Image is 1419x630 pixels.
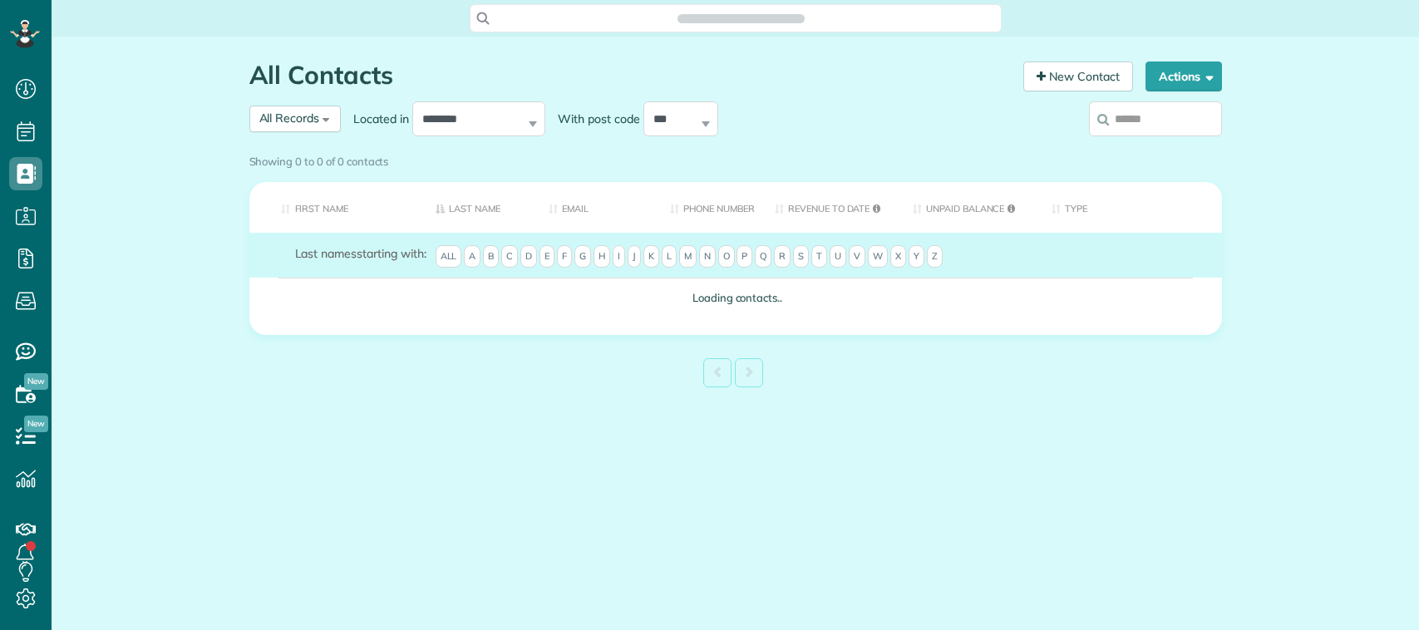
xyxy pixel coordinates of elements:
[436,245,462,268] span: All
[909,245,924,268] span: Y
[793,245,809,268] span: S
[679,245,697,268] span: M
[536,182,658,233] th: Email: activate to sort column ascending
[774,245,791,268] span: R
[755,245,771,268] span: Q
[464,245,480,268] span: A
[501,245,518,268] span: C
[718,245,735,268] span: O
[249,147,1222,170] div: Showing 0 to 0 of 0 contacts
[423,182,536,233] th: Last Name: activate to sort column descending
[574,245,591,268] span: G
[249,62,1011,89] h1: All Contacts
[249,182,424,233] th: First Name: activate to sort column ascending
[830,245,846,268] span: U
[545,111,643,127] label: With post code
[259,111,320,126] span: All Records
[737,245,752,268] span: P
[594,245,610,268] span: H
[1023,62,1133,91] a: New Contact
[868,245,888,268] span: W
[762,182,900,233] th: Revenue to Date: activate to sort column ascending
[249,278,1222,318] td: Loading contacts..
[295,246,357,261] span: Last names
[520,245,537,268] span: D
[662,245,677,268] span: L
[341,111,412,127] label: Located in
[900,182,1039,233] th: Unpaid Balance: activate to sort column ascending
[557,245,572,268] span: F
[699,245,716,268] span: N
[24,373,48,390] span: New
[927,245,943,268] span: Z
[483,245,499,268] span: B
[628,245,641,268] span: J
[540,245,554,268] span: E
[890,245,906,268] span: X
[643,245,659,268] span: K
[24,416,48,432] span: New
[613,245,625,268] span: I
[1146,62,1222,91] button: Actions
[849,245,865,268] span: V
[811,245,827,268] span: T
[658,182,762,233] th: Phone number: activate to sort column ascending
[295,245,426,262] label: starting with:
[1039,182,1222,233] th: Type: activate to sort column ascending
[694,10,788,27] span: Search ZenMaid…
